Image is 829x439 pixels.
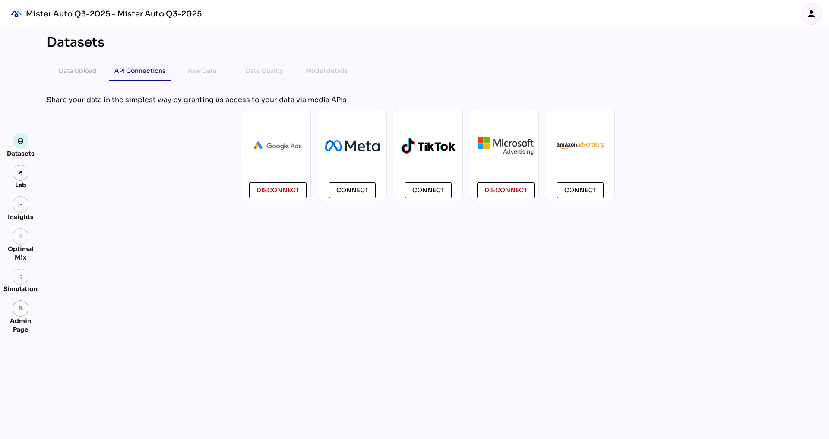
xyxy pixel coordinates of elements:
[3,245,38,262] div: Optimal Mix
[401,138,456,154] img: logo-tiktok-2.svg
[18,138,24,144] img: data.svg
[553,141,608,151] img: AmazonAdvertising.webp
[306,66,348,76] div: Model details
[18,201,24,207] img: graph.svg
[8,213,34,221] div: Insights
[3,285,38,293] div: Simulation
[405,182,452,198] button: Connect
[7,4,26,23] div: mediaROI
[806,9,816,19] i: person
[18,305,24,311] i: admin_panel_settings
[26,9,202,19] div: Mister Auto Q3-2025 - Mister Auto Q3-2025
[18,274,24,280] img: settings.svg
[47,95,810,105] div: Share your data in the simplest way by granting us access to your data via media APIs
[484,185,527,195] span: disconnect
[325,140,380,151] img: Meta_Platforms.svg
[47,34,104,50] div: Datasets
[329,182,376,198] button: Connect
[477,182,535,198] button: disconnect
[249,137,307,155] img: Ads_logo_horizontal.png
[188,66,216,76] div: Raw Data
[11,181,30,189] div: Lab
[256,185,299,195] span: disconnect
[18,233,24,239] i: grain
[59,66,97,76] div: Data Upload
[249,182,307,198] button: disconnect
[7,149,35,158] div: Datasets
[477,136,535,156] img: microsoft.png
[114,66,166,76] div: API Connections
[564,185,596,195] span: Connect
[557,182,604,198] button: Connect
[246,66,283,76] div: Data Quality
[18,170,24,176] img: lab.svg
[336,185,368,195] span: Connect
[412,185,444,195] span: Connect
[3,317,38,334] div: Admin Page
